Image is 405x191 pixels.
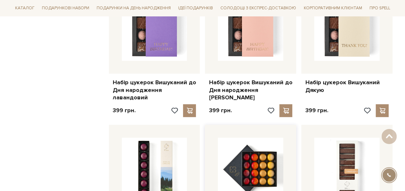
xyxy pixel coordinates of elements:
a: Про Spell [367,3,392,13]
a: Каталог [13,3,37,13]
a: Ідеї подарунків [176,3,216,13]
p: 399 грн. [209,107,232,114]
a: Набір цукерок Вишуканий до Дня народження лавандовий [113,79,196,101]
a: Набір цукерок Вишуканий Дякую [305,79,389,94]
p: 399 грн. [305,107,328,114]
a: Солодощі з експрес-доставкою [218,3,299,14]
a: Набір цукерок Вишуканий до Дня народження [PERSON_NAME] [209,79,292,101]
a: Подарунки на День народження [94,3,173,13]
p: 399 грн. [113,107,136,114]
a: Подарункові набори [39,3,92,13]
a: Корпоративним клієнтам [301,3,364,13]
